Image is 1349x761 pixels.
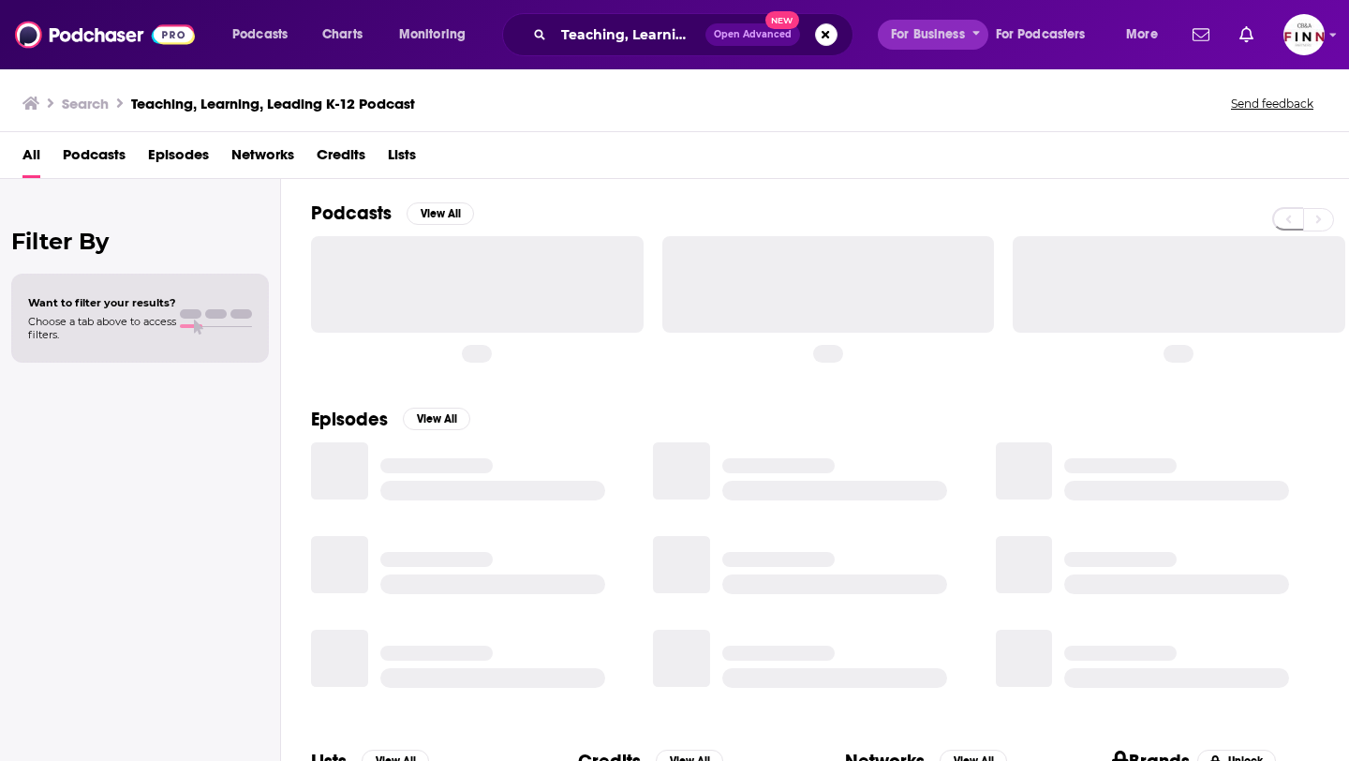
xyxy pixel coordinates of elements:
img: User Profile [1283,14,1325,55]
span: For Business [891,22,965,48]
a: Podcasts [63,140,126,178]
span: Open Advanced [714,30,792,39]
a: EpisodesView All [311,408,470,431]
input: Search podcasts, credits, & more... [554,20,705,50]
span: New [765,11,799,29]
button: Show profile menu [1283,14,1325,55]
a: Networks [231,140,294,178]
a: Credits [317,140,365,178]
button: open menu [1113,20,1181,50]
span: Charts [322,22,363,48]
h2: Podcasts [311,201,392,225]
span: Podcasts [232,22,288,48]
button: Send feedback [1225,96,1319,112]
span: Choose a tab above to access filters. [28,315,176,341]
a: Charts [310,20,374,50]
h3: Search [62,95,109,112]
button: View All [407,202,474,225]
button: open menu [386,20,490,50]
button: open menu [984,20,1113,50]
span: For Podcasters [996,22,1086,48]
a: PodcastsView All [311,201,474,225]
div: Search podcasts, credits, & more... [520,13,871,56]
a: All [22,140,40,178]
a: Show notifications dropdown [1185,19,1217,51]
h3: Teaching, Learning, Leading K-12 Podcast [131,95,415,112]
button: View All [403,408,470,430]
h2: Filter By [11,228,269,255]
a: Episodes [148,140,209,178]
span: Want to filter your results? [28,296,176,309]
button: Open AdvancedNew [705,23,800,46]
span: More [1126,22,1158,48]
h2: Episodes [311,408,388,431]
button: open menu [219,20,312,50]
button: open menu [878,20,988,50]
a: Lists [388,140,416,178]
a: Show notifications dropdown [1232,19,1261,51]
span: Logged in as FINNMadison [1283,14,1325,55]
span: Monitoring [399,22,466,48]
img: Podchaser - Follow, Share and Rate Podcasts [15,17,195,52]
